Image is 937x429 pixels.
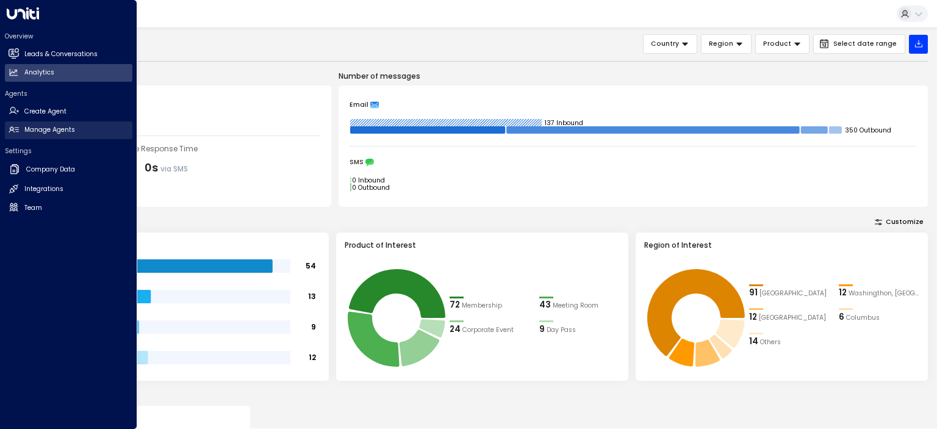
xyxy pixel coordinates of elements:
span: Others [760,337,781,347]
div: 14 [749,336,758,348]
a: Company Data [5,160,132,179]
div: 12Dallas [749,311,830,323]
a: Analytics [5,64,132,82]
span: Columbus [846,313,880,323]
a: Integrations [5,181,132,198]
div: 12 [839,287,847,299]
span: Meeting Room [553,301,598,311]
div: 24 [450,323,461,336]
a: Create Agent [5,103,132,120]
span: Chicago [759,289,827,298]
button: Product [755,34,810,54]
tspan: 0 Outbound [352,182,390,192]
div: [PERSON_NAME] Average Response Time [48,143,320,154]
span: Select date range [833,40,897,48]
h2: Leads & Conversations [24,49,98,59]
h2: Analytics [24,68,54,78]
h3: Range of Team Size [45,240,321,251]
a: Team [5,199,132,217]
span: Day Pass [547,325,576,335]
div: 0s [145,159,188,176]
div: 72Membership [450,299,530,311]
div: 9 [539,323,545,336]
p: Engagement Metrics [37,71,331,82]
h2: Team [24,203,42,213]
div: 24Corporate Event [450,323,530,336]
div: 12Washingthon, DC [839,287,919,299]
div: 6Columbus [839,311,919,323]
tspan: 137 Inbound [545,118,583,127]
div: 14Others [749,336,830,348]
div: 43Meeting Room [539,299,620,311]
div: 91Chicago [749,287,830,299]
p: Number of messages [339,71,928,82]
h3: Product of Interest [345,240,620,251]
span: Washingthon, DC [849,289,919,298]
div: 6 [839,311,844,323]
button: Select date range [813,34,905,54]
div: 91 [749,287,758,299]
a: Leads & Conversations [5,45,132,63]
h2: Settings [5,146,132,156]
span: via SMS [160,164,188,174]
tspan: 9 [311,322,316,333]
div: SMS [350,158,917,167]
div: 43 [539,299,551,311]
span: Email [350,101,368,109]
span: Product [763,38,791,49]
h2: Integrations [24,184,63,194]
div: Number of Inquiries [48,96,320,107]
h2: Agents [5,89,132,98]
button: Region [701,34,752,54]
h2: Manage Agents [24,125,75,135]
h2: Overview [5,32,132,41]
span: Dallas [759,313,826,323]
p: Conversion Metrics [37,390,928,401]
span: Region [709,38,733,49]
div: 72 [450,299,460,311]
span: Membership [462,301,502,311]
div: 9Day Pass [539,323,620,336]
span: Country [651,38,679,49]
h3: Region of Interest [644,240,920,251]
h2: Create Agent [24,107,66,117]
button: Customize [871,216,928,229]
tspan: 0 Inbound [352,175,385,184]
h2: Company Data [26,165,75,175]
span: Corporate Event [462,325,514,335]
tspan: 54 [306,261,316,272]
div: 12 [749,311,757,323]
tspan: 350 Outbound [845,125,891,134]
button: Country [643,34,697,54]
a: Manage Agents [5,121,132,139]
tspan: 13 [308,292,316,302]
tspan: 12 [309,353,316,363]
